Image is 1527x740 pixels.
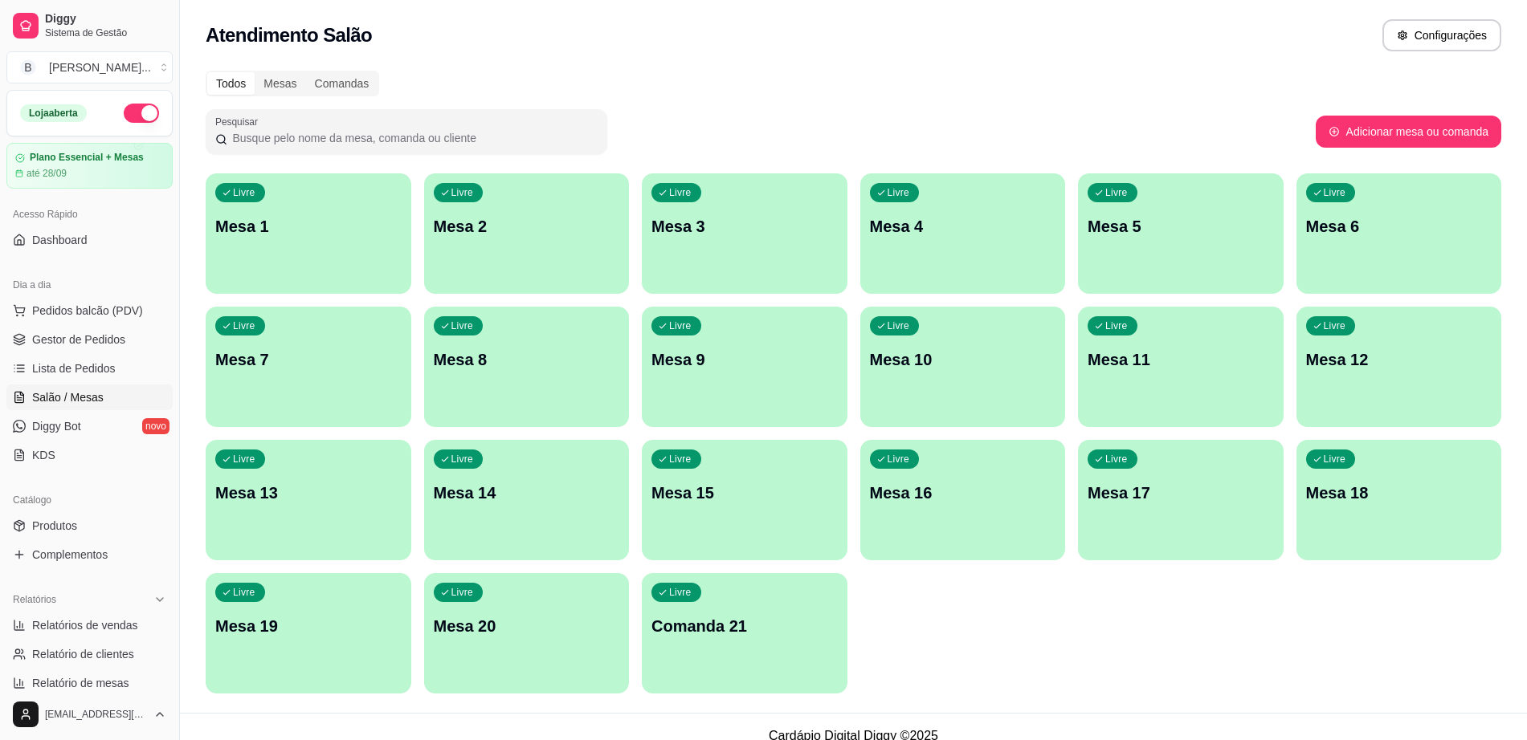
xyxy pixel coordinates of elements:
div: Dia a dia [6,272,173,298]
p: Mesa 12 [1306,348,1492,371]
p: Mesa 1 [215,215,402,238]
button: LivreMesa 8 [424,307,630,427]
article: até 28/09 [27,167,67,180]
span: Salão / Mesas [32,389,104,405]
p: Mesa 10 [870,348,1056,371]
button: [EMAIL_ADDRESS][DOMAIN_NAME] [6,695,173,734]
a: Lista de Pedidos [6,356,173,381]
span: [EMAIL_ADDRESS][DOMAIN_NAME] [45,708,147,721]
p: Livre [233,186,255,199]
a: Dashboard [6,227,173,253]
a: Diggy Botnovo [6,413,173,439]
button: Pedidos balcão (PDV) [6,298,173,323]
p: Livre [1105,186,1128,199]
span: Produtos [32,518,77,534]
label: Pesquisar [215,115,263,128]
span: Sistema de Gestão [45,26,166,39]
a: Plano Essencial + Mesasaté 28/09 [6,143,173,189]
button: LivreMesa 9 [642,307,847,427]
p: Mesa 3 [651,215,838,238]
span: B [20,59,36,75]
button: LivreMesa 18 [1296,440,1502,560]
button: LivreMesa 5 [1078,173,1284,294]
p: Livre [1324,453,1346,466]
button: Adicionar mesa ou comanda [1316,116,1501,148]
p: Mesa 14 [434,482,620,504]
span: Diggy [45,12,166,26]
button: LivreMesa 19 [206,573,411,693]
button: LivreMesa 4 [860,173,1066,294]
button: LivreComanda 21 [642,573,847,693]
p: Livre [1105,319,1128,332]
span: Complementos [32,547,108,563]
button: LivreMesa 16 [860,440,1066,560]
p: Livre [1324,186,1346,199]
div: Loja aberta [20,104,87,122]
p: Mesa 13 [215,482,402,504]
button: LivreMesa 11 [1078,307,1284,427]
p: Mesa 11 [1088,348,1274,371]
p: Livre [1324,319,1346,332]
div: Acesso Rápido [6,201,173,227]
p: Livre [233,319,255,332]
p: Mesa 4 [870,215,1056,238]
button: LivreMesa 1 [206,173,411,294]
p: Livre [451,319,474,332]
span: Relatórios de vendas [32,617,138,633]
p: Mesa 9 [651,348,838,371]
button: LivreMesa 7 [206,307,411,427]
p: Livre [888,319,910,332]
a: DiggySistema de Gestão [6,6,173,45]
p: Mesa 6 [1306,215,1492,238]
p: Mesa 2 [434,215,620,238]
span: Pedidos balcão (PDV) [32,303,143,319]
a: Salão / Mesas [6,384,173,410]
button: LivreMesa 6 [1296,173,1502,294]
span: KDS [32,447,55,463]
p: Mesa 7 [215,348,402,371]
div: Catálogo [6,487,173,513]
p: Livre [1105,453,1128,466]
button: LivreMesa 14 [424,440,630,560]
p: Livre [669,453,692,466]
p: Livre [888,453,910,466]
button: LivreMesa 10 [860,307,1066,427]
a: Gestor de Pedidos [6,327,173,352]
p: Mesa 8 [434,348,620,371]
button: LivreMesa 2 [424,173,630,294]
p: Livre [669,186,692,199]
article: Plano Essencial + Mesas [30,152,144,164]
p: Livre [669,319,692,332]
p: Comanda 21 [651,615,838,637]
p: Livre [233,586,255,599]
p: Mesa 5 [1088,215,1274,238]
p: Livre [451,586,474,599]
button: Configurações [1382,19,1501,51]
span: Lista de Pedidos [32,360,116,376]
button: LivreMesa 15 [642,440,847,560]
a: Produtos [6,513,173,539]
h2: Atendimento Salão [206,22,372,48]
button: LivreMesa 3 [642,173,847,294]
p: Mesa 19 [215,615,402,637]
p: Mesa 15 [651,482,838,504]
p: Mesa 18 [1306,482,1492,504]
button: LivreMesa 12 [1296,307,1502,427]
div: [PERSON_NAME] ... [49,59,151,75]
p: Livre [888,186,910,199]
p: Livre [451,453,474,466]
a: Relatório de mesas [6,670,173,696]
a: Complementos [6,542,173,567]
div: Todos [207,72,255,95]
p: Livre [233,453,255,466]
span: Relatórios [13,593,56,606]
div: Comandas [306,72,378,95]
span: Dashboard [32,232,88,248]
input: Pesquisar [227,130,598,146]
a: KDS [6,442,173,468]
span: Relatório de mesas [32,675,129,691]
button: LivreMesa 13 [206,440,411,560]
button: Alterar Status [124,104,159,123]
a: Relatórios de vendas [6,612,173,638]
p: Livre [451,186,474,199]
